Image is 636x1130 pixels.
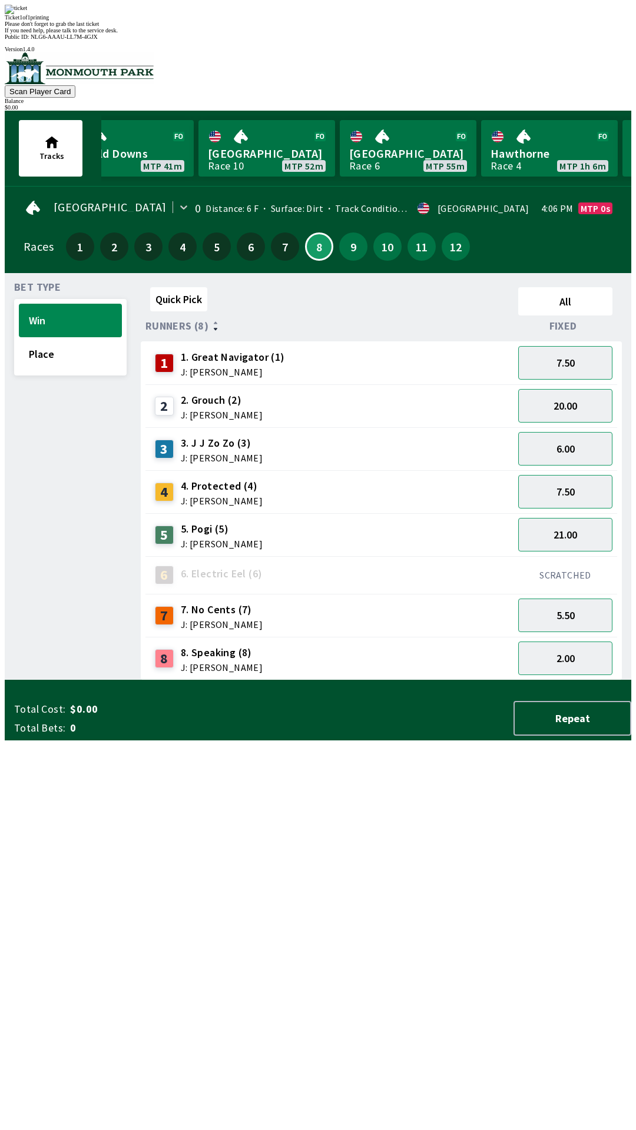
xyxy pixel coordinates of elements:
span: 1. Great Navigator (1) [181,350,285,365]
button: Scan Player Card [5,85,75,98]
span: 6.00 [556,442,575,456]
span: [GEOGRAPHIC_DATA] [208,146,326,161]
button: 7 [271,232,299,261]
span: If you need help, please talk to the service desk. [5,27,118,34]
div: 8 [155,649,174,668]
span: 10 [376,242,399,251]
div: Race 6 [349,161,380,171]
div: Public ID: [5,34,631,40]
div: 6 [155,566,174,584]
button: 2 [100,232,128,261]
span: 7 [274,242,296,251]
div: Races [24,242,54,251]
div: Balance [5,98,631,104]
span: 11 [410,242,433,251]
a: Emerald DownsMTP 41m [57,120,194,177]
span: [GEOGRAPHIC_DATA] [349,146,467,161]
span: Distance: 6 F [206,202,259,214]
span: Runners (8) [145,321,208,331]
button: 2.00 [518,642,612,675]
span: 5. Pogi (5) [181,521,263,537]
span: 7.50 [556,356,575,370]
span: Quick Pick [155,293,202,306]
span: Track Condition: Firm [323,202,427,214]
button: Quick Pick [150,287,207,311]
div: 7 [155,606,174,625]
button: 7.50 [518,475,612,508]
span: 21.00 [554,528,577,541]
span: Total Bets: [14,721,65,735]
span: 7. No Cents (7) [181,602,263,617]
div: 5 [155,526,174,544]
a: [GEOGRAPHIC_DATA]Race 10MTP 52m [198,120,335,177]
span: Hawthorne [491,146,608,161]
button: Win [19,304,122,337]
button: 10 [373,232,402,261]
span: J: [PERSON_NAME] [181,453,263,463]
button: 11 [408,232,436,261]
button: 12 [442,232,470,261]
span: J: [PERSON_NAME] [181,539,263,549]
button: 1 [66,232,94,261]
span: Total Cost: [14,702,65,716]
span: 2.00 [556,652,575,665]
button: 3 [134,232,163,261]
div: 4 [155,483,174,501]
span: 4:06 PM [541,204,574,213]
div: Runners (8) [145,320,514,332]
span: 4. Protected (4) [181,478,263,494]
div: $ 0.00 [5,104,631,111]
span: Win [29,314,112,327]
span: 8 [309,244,329,250]
span: MTP 41m [143,161,182,171]
div: Race 10 [208,161,244,171]
span: Fixed [549,321,577,331]
span: 3 [137,242,160,251]
div: Please don't forget to grab the last ticket [5,21,631,27]
span: MTP 55m [426,161,465,171]
span: Repeat [524,712,621,725]
div: Fixed [514,320,617,332]
span: 1 [69,242,91,251]
div: 0 [195,204,201,213]
span: 6 [240,242,262,251]
span: MTP 1h 6m [559,161,606,171]
span: 2. Grouch (2) [181,393,263,408]
span: Surface: Dirt [259,202,323,214]
span: MTP 52m [284,161,323,171]
img: venue logo [5,52,154,84]
button: 20.00 [518,389,612,423]
span: Tracks [39,151,64,161]
div: Ticket 1 of 1 printing [5,14,631,21]
a: HawthorneRace 4MTP 1h 6m [481,120,618,177]
span: [GEOGRAPHIC_DATA] [54,202,167,212]
span: NLG6-AAAU-LL7M-4GJX [31,34,98,40]
div: [GEOGRAPHIC_DATA] [438,204,529,213]
div: Race 4 [491,161,521,171]
div: 2 [155,397,174,416]
img: ticket [5,5,27,14]
button: 4 [168,232,197,261]
span: $0.00 [70,702,256,716]
span: 0 [70,721,256,735]
span: J: [PERSON_NAME] [181,663,263,672]
span: Place [29,347,112,361]
span: 8. Speaking (8) [181,645,263,660]
span: J: [PERSON_NAME] [181,496,263,506]
span: Bet Type [14,282,61,292]
span: 5.50 [556,609,575,622]
span: MTP 0s [581,204,610,213]
span: 9 [342,242,365,251]
span: J: [PERSON_NAME] [181,410,263,420]
button: All [518,287,612,315]
span: 3. J J Zo Zo (3) [181,436,263,451]
span: 7.50 [556,485,575,498]
button: Place [19,337,122,371]
button: Tracks [19,120,82,177]
span: All [524,295,607,308]
button: 6 [237,232,265,261]
button: 5 [203,232,231,261]
span: 4 [171,242,194,251]
button: 7.50 [518,346,612,380]
button: 8 [305,232,333,261]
